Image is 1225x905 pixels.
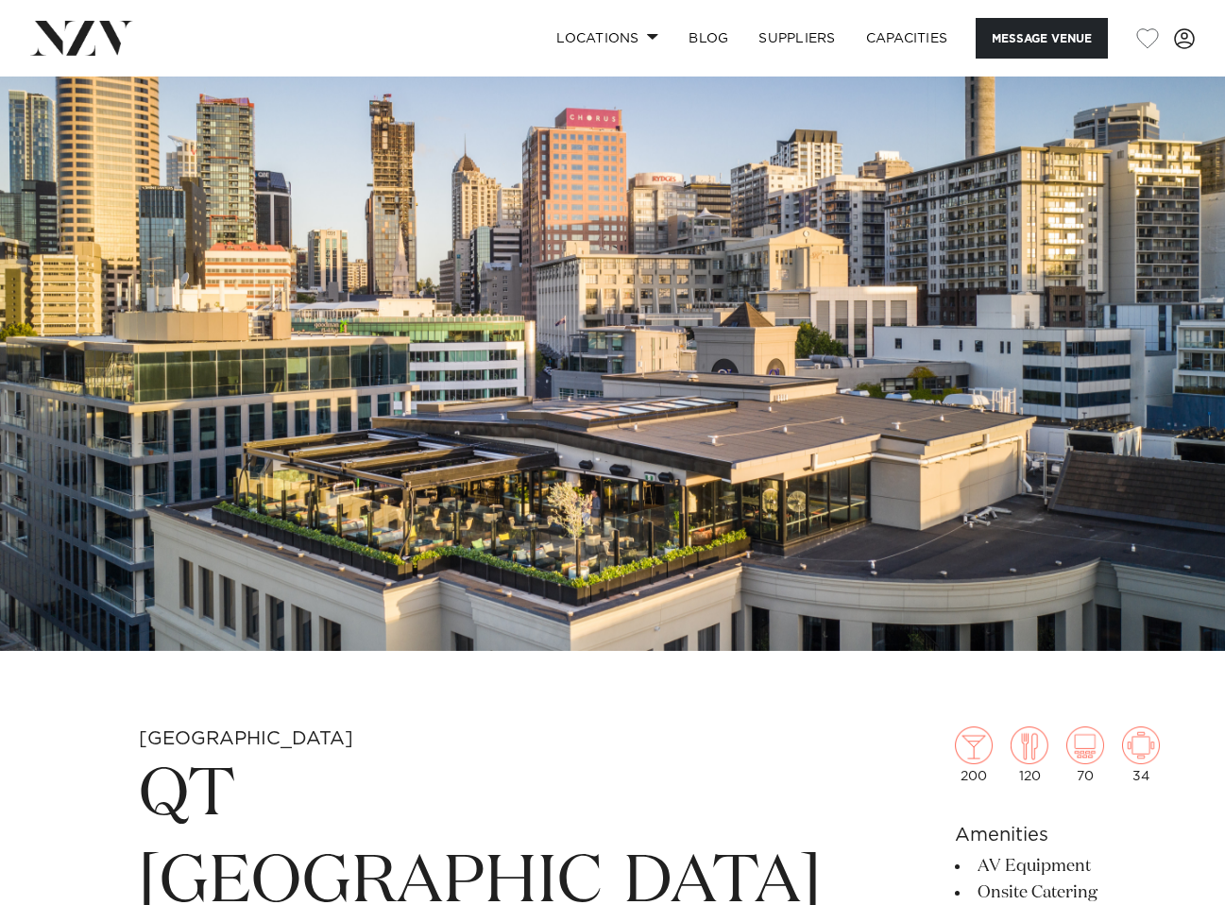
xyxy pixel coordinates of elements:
[1066,726,1104,764] img: theatre.png
[1011,726,1048,764] img: dining.png
[955,853,1168,879] li: AV Equipment
[541,18,673,59] a: Locations
[1066,726,1104,783] div: 70
[955,726,993,783] div: 200
[139,729,353,748] small: [GEOGRAPHIC_DATA]
[743,18,850,59] a: SUPPLIERS
[851,18,963,59] a: Capacities
[1122,726,1160,764] img: meeting.png
[673,18,743,59] a: BLOG
[955,726,993,764] img: cocktail.png
[955,821,1168,849] h6: Amenities
[1122,726,1160,783] div: 34
[976,18,1108,59] button: Message Venue
[30,21,133,55] img: nzv-logo.png
[1011,726,1048,783] div: 120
